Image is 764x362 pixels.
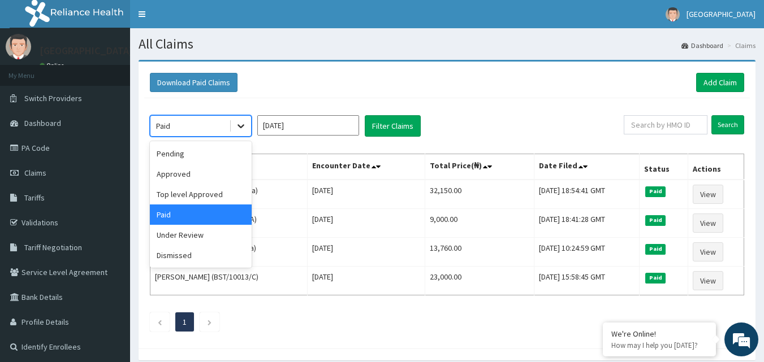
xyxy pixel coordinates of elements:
[139,37,756,51] h1: All Claims
[425,154,534,180] th: Total Price(₦)
[425,238,534,267] td: 13,760.00
[724,41,756,50] li: Claims
[693,271,723,290] a: View
[150,204,252,225] div: Paid
[257,115,359,136] input: Select Month and Year
[534,238,640,267] td: [DATE] 10:24:59 GMT
[6,34,31,59] img: User Image
[40,62,67,69] a: Online
[24,168,46,178] span: Claims
[307,154,425,180] th: Encounter Date
[640,154,688,180] th: Status
[645,215,666,225] span: Paid
[534,209,640,238] td: [DATE] 18:41:28 GMT
[687,9,756,19] span: [GEOGRAPHIC_DATA]
[21,56,46,85] img: d_794563401_company_1708531726252_794563401
[696,73,744,92] a: Add Claim
[365,115,421,137] button: Filter Claims
[688,154,744,180] th: Actions
[207,317,212,327] a: Next page
[183,317,187,327] a: Page 1 is your current page
[666,7,680,21] img: User Image
[645,244,666,254] span: Paid
[150,143,252,164] div: Pending
[150,184,252,204] div: Top level Approved
[611,341,707,350] p: How may I help you today?
[150,267,308,295] td: [PERSON_NAME] (BST/10013/C)
[40,46,133,56] p: [GEOGRAPHIC_DATA]
[711,115,744,134] input: Search
[150,245,252,265] div: Dismissed
[150,164,252,184] div: Approved
[534,180,640,209] td: [DATE] 18:54:41 GMT
[681,41,723,50] a: Dashboard
[66,109,156,223] span: We're online!
[693,213,723,233] a: View
[185,6,213,33] div: Minimize live chat window
[534,154,640,180] th: Date Filed
[425,180,534,209] td: 32,150.00
[307,238,425,267] td: [DATE]
[624,115,707,134] input: Search by HMO ID
[150,73,238,92] button: Download Paid Claims
[24,93,82,103] span: Switch Providers
[156,120,170,132] div: Paid
[693,185,723,204] a: View
[24,118,61,128] span: Dashboard
[24,193,45,203] span: Tariffs
[425,209,534,238] td: 9,000.00
[645,186,666,197] span: Paid
[24,242,82,252] span: Tariff Negotiation
[307,180,425,209] td: [DATE]
[693,242,723,261] a: View
[6,242,215,281] textarea: Type your message and hit 'Enter'
[157,317,162,327] a: Previous page
[645,273,666,283] span: Paid
[425,267,534,295] td: 23,000.00
[59,63,190,78] div: Chat with us now
[611,329,707,339] div: We're Online!
[534,267,640,295] td: [DATE] 15:58:45 GMT
[307,267,425,295] td: [DATE]
[150,225,252,245] div: Under Review
[307,209,425,238] td: [DATE]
